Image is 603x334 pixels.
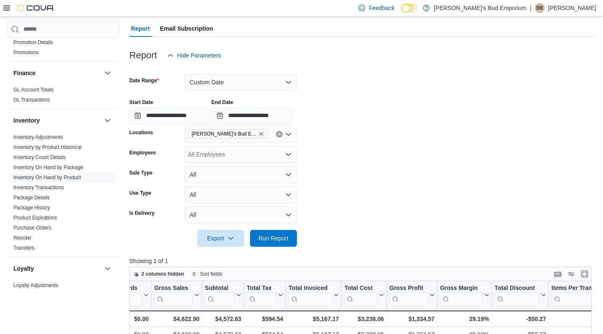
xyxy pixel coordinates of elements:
p: | [530,3,531,13]
a: Package History [13,205,50,211]
span: Sort fields [200,271,222,277]
button: Open list of options [285,151,292,158]
input: Press the down key to open a popover containing a calendar. [211,107,292,124]
label: Sale Type [129,170,152,176]
span: Export [202,230,239,247]
div: Gross Profit [389,284,428,305]
div: $594.54 [247,314,283,324]
div: Gross Margin [440,284,482,292]
p: Showing 1 of 1 [129,257,596,265]
span: Report [131,20,150,37]
button: Gross Profit [389,284,435,305]
a: Inventory Count Details [13,154,66,160]
p: [PERSON_NAME] [548,3,596,13]
div: $4,572.63 [205,314,241,324]
button: Sort fields [188,269,226,279]
button: Hide Parameters [164,47,224,64]
div: Total Discount [495,284,539,292]
button: Loyalty [103,264,113,274]
div: Discounts & Promotions [7,27,119,61]
a: Loyalty Adjustments [13,282,58,288]
div: Gift Card Sales [109,284,142,305]
div: $1,334.57 [389,314,435,324]
div: Total Invoiced [289,284,332,305]
button: All [185,166,297,183]
span: Run Report [258,234,289,243]
div: Gross Sales [154,284,193,305]
button: Display options [566,269,576,279]
a: GL Transactions [13,97,50,103]
span: BB [536,3,543,13]
div: Gross Sales [154,284,193,292]
button: Subtotal [205,284,241,305]
div: Total Cost [344,284,377,305]
div: Total Tax [247,284,276,292]
div: Gift Cards [109,284,142,292]
div: 29.19% [440,314,489,324]
button: Finance [103,68,113,78]
h3: Finance [13,69,36,77]
div: Subtotal [205,284,234,292]
div: Finance [7,85,119,108]
a: Inventory On Hand by Product [13,175,81,180]
button: Run Report [250,230,297,247]
label: Date Range [129,77,159,84]
button: Export [197,230,244,247]
button: Finance [13,69,101,77]
div: -$50.27 [495,314,546,324]
button: Gross Sales [154,284,199,305]
a: Promotion Details [13,39,53,45]
div: Total Discount [495,284,539,305]
div: $3,238.06 [344,314,384,324]
button: Gross Margin [440,284,489,305]
a: Purchase Orders [13,225,52,231]
input: Press the down key to open a popover containing a calendar. [129,107,210,124]
label: Employees [129,149,156,156]
div: Inventory [7,132,119,256]
div: Total Cost [344,284,377,292]
button: 2 columns hidden [130,269,188,279]
a: GL Account Totals [13,87,54,93]
button: Custom Date [185,74,297,91]
button: Total Discount [495,284,546,305]
button: All [185,206,297,223]
a: Inventory Transactions [13,185,64,190]
button: Clear input [276,131,283,138]
div: $4,622.90 [154,314,199,324]
img: Cova [17,4,54,12]
div: $0.00 [109,314,149,324]
div: Gross Margin [440,284,482,305]
a: Inventory by Product Historical [13,144,82,150]
p: [PERSON_NAME]'s Bud Emporium [434,3,526,13]
div: Total Invoiced [289,284,332,292]
button: All [185,186,297,203]
a: Product Expirations [13,215,57,221]
button: Inventory [13,116,101,125]
span: [PERSON_NAME]'s Bud Emporium [192,130,257,138]
h3: Report [129,50,157,60]
button: Total Cost [344,284,384,305]
h3: Loyalty [13,264,34,273]
div: Subtotal [205,284,234,305]
div: Loyalty [7,280,119,304]
label: Locations [129,129,153,136]
div: Brandon Babineau [535,3,545,13]
span: Hide Parameters [177,51,221,60]
span: Email Subscription [160,20,213,37]
label: Start Date [129,99,153,106]
label: Is Delivery [129,210,155,217]
button: Open list of options [285,131,292,138]
button: Remove Bob's Bud Emporium from selection in this group [259,131,264,136]
a: Promotions [13,50,39,55]
a: Package Details [13,195,50,201]
a: Inventory On Hand by Package [13,164,83,170]
label: Use Type [129,190,151,196]
button: Loyalty [13,264,101,273]
a: Inventory Adjustments [13,134,63,140]
button: Inventory [103,115,113,125]
div: Gross Profit [389,284,428,292]
label: End Date [211,99,233,106]
div: $5,167.17 [289,314,339,324]
h3: Inventory [13,116,40,125]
